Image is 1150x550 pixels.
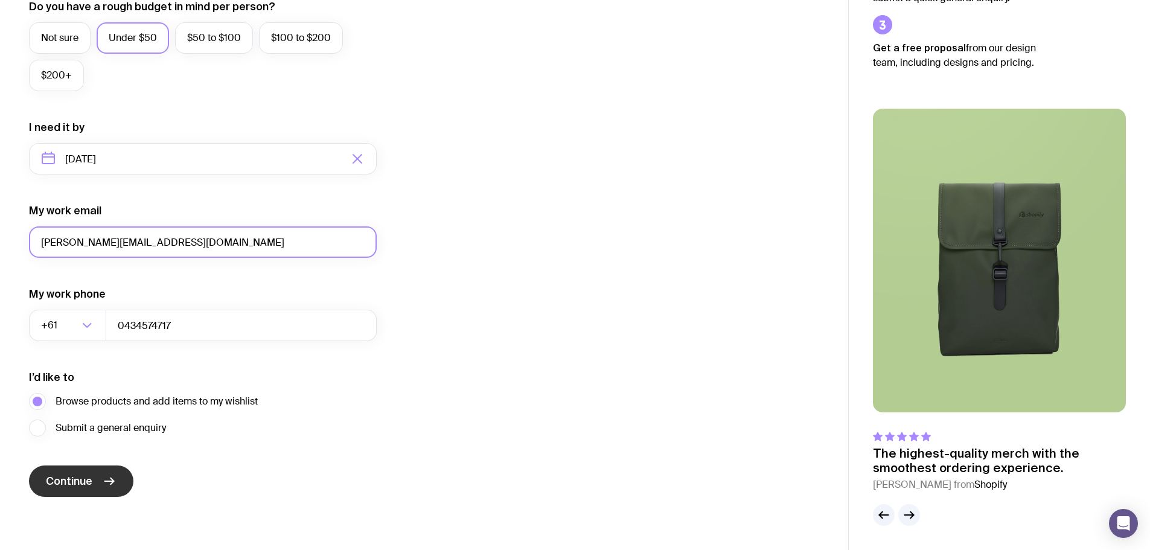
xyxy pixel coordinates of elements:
[873,40,1054,70] p: from our design team, including designs and pricing.
[41,310,60,341] span: +61
[29,370,74,385] label: I’d like to
[29,226,377,258] input: you@email.com
[29,287,106,301] label: My work phone
[106,310,377,341] input: 0400123456
[60,310,78,341] input: Search for option
[56,421,166,435] span: Submit a general enquiry
[873,42,966,53] strong: Get a free proposal
[175,22,253,54] label: $50 to $100
[29,203,101,218] label: My work email
[259,22,343,54] label: $100 to $200
[873,478,1126,492] cite: [PERSON_NAME] from
[1109,509,1138,538] div: Open Intercom Messenger
[29,60,84,91] label: $200+
[29,310,106,341] div: Search for option
[29,143,377,174] input: Select a target date
[29,22,91,54] label: Not sure
[974,478,1007,491] span: Shopify
[873,446,1126,475] p: The highest-quality merch with the smoothest ordering experience.
[29,465,133,497] button: Continue
[46,474,92,488] span: Continue
[56,394,258,409] span: Browse products and add items to my wishlist
[97,22,169,54] label: Under $50
[29,120,85,135] label: I need it by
